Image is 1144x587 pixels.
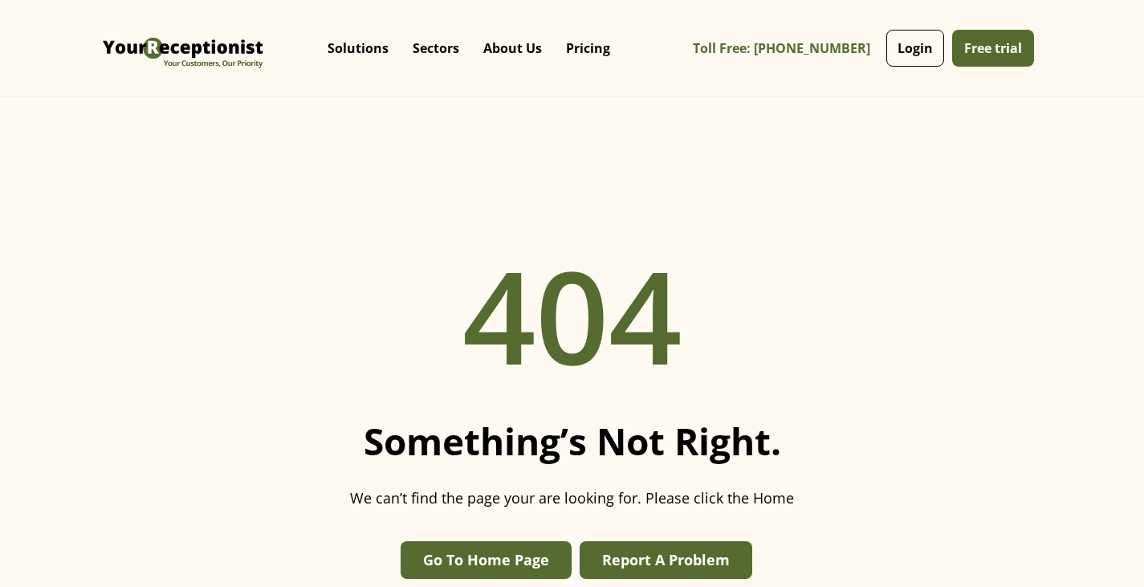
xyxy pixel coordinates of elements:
p: Sectors [413,40,459,56]
a: Go To Home Page [401,541,572,579]
img: Virtual Receptionist - Answering Service - Call and Live Chat Receptionist - Virtual Receptionist... [99,12,267,84]
p: Solutions [328,40,389,56]
p: We can’t find the page your are looking for. Please click the Home [350,487,794,509]
div: Solutions [316,16,401,80]
a: Free trial [952,30,1034,67]
a: Report A Problem [580,541,752,579]
div: About Us [471,16,554,80]
p: About Us [483,40,542,56]
div: Sectors [401,16,471,80]
a: home [99,12,267,84]
h1: 404 [462,218,682,411]
a: Pricing [554,24,622,72]
h2: Something’s not right. [364,419,781,463]
a: Toll Free: [PHONE_NUMBER] [693,31,882,67]
a: Login [886,30,944,67]
iframe: Chat Widget [877,414,1144,587]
